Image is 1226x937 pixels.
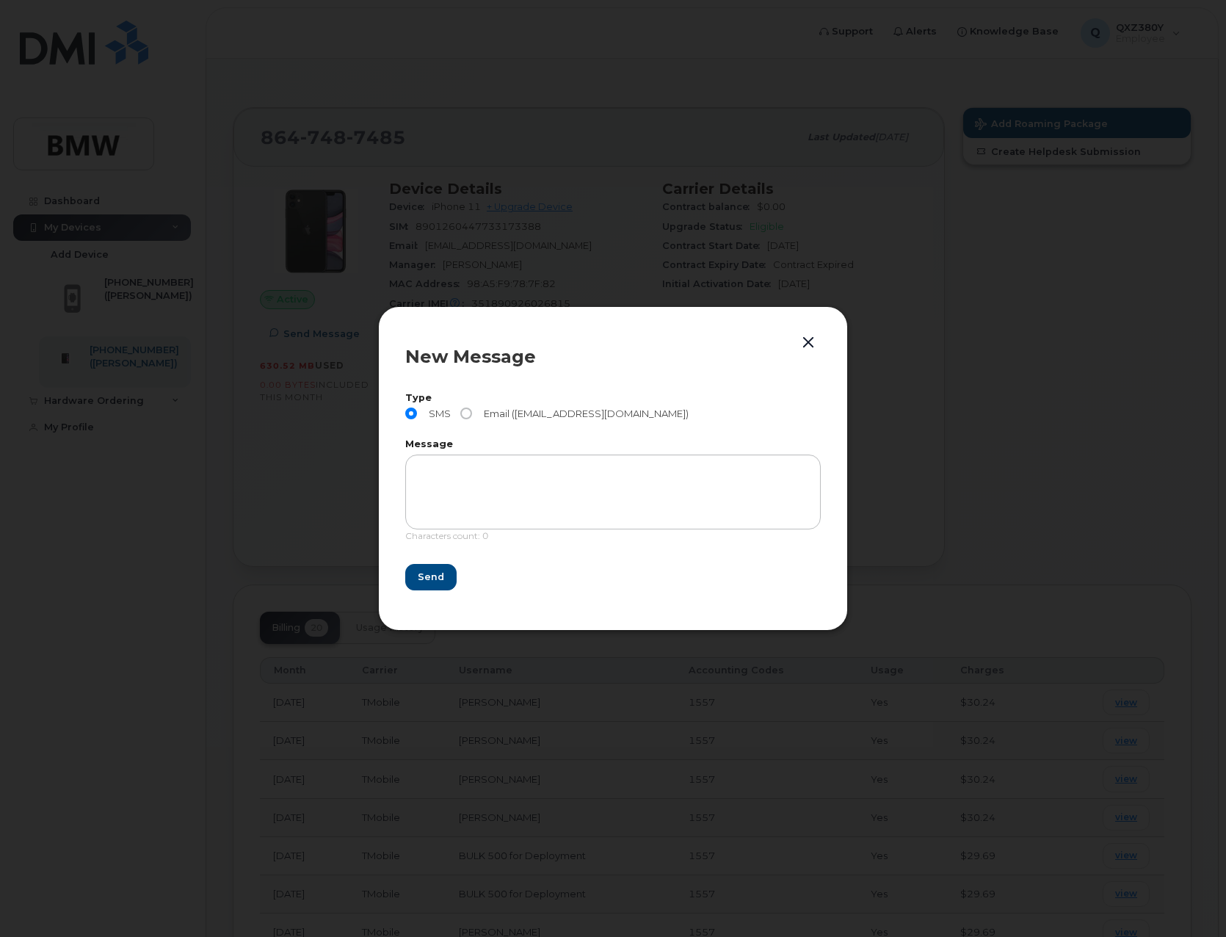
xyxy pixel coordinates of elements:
[418,570,444,584] span: Send
[1162,873,1215,926] iframe: Messenger Launcher
[478,408,689,419] span: Email ([EMAIL_ADDRESS][DOMAIN_NAME])
[405,564,457,590] button: Send
[405,440,821,449] label: Message
[405,529,821,551] div: Characters count: 0
[405,394,821,403] label: Type
[405,348,821,366] div: New Message
[423,408,451,419] span: SMS
[460,408,472,419] input: Email ([EMAIL_ADDRESS][DOMAIN_NAME])
[405,408,417,419] input: SMS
